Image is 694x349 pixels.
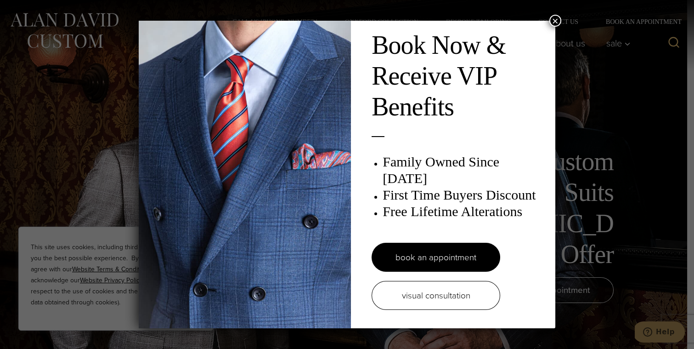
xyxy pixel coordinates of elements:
[383,154,546,187] h3: Family Owned Since [DATE]
[383,187,546,203] h3: First Time Buyers Discount
[21,6,40,15] span: Help
[372,281,500,310] a: visual consultation
[549,15,561,27] button: Close
[383,203,546,220] h3: Free Lifetime Alterations
[372,243,500,272] a: book an appointment
[372,30,546,123] h2: Book Now & Receive VIP Benefits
